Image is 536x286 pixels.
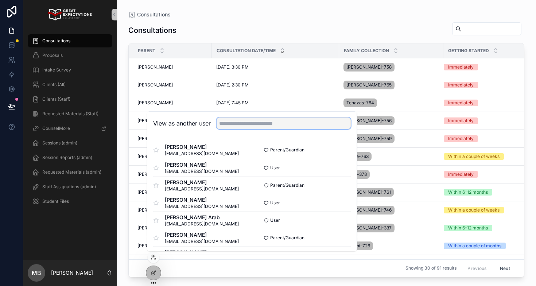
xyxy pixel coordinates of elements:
[448,225,488,231] div: Within 6-12 months
[444,100,524,106] a: Immediately
[137,243,207,249] a: [PERSON_NAME]
[28,166,112,179] a: Requested Materials (admin)
[448,48,489,54] span: Getting Started
[444,153,524,160] a: Within a couple of weeks
[346,225,392,231] span: [PERSON_NAME]-337
[165,231,239,239] span: [PERSON_NAME]
[48,9,92,20] img: App logo
[216,82,249,88] span: [DATE] 2:30 PM
[444,243,524,249] a: Within a couple of months
[448,243,501,249] div: Within a couple of months
[270,217,280,223] span: User
[42,169,101,175] span: Requested Materials (admin)
[216,100,335,106] a: [DATE] 7:45 PM
[137,82,207,88] a: [PERSON_NAME]
[165,186,239,192] span: [EMAIL_ADDRESS][DOMAIN_NAME]
[137,189,207,195] a: [PERSON_NAME]
[137,171,207,177] a: [PERSON_NAME]
[137,100,207,106] a: [PERSON_NAME]
[344,48,389,54] span: Family collection
[448,82,474,88] div: Immediately
[165,169,239,174] span: [EMAIL_ADDRESS][DOMAIN_NAME]
[165,249,239,256] span: [PERSON_NAME]
[128,25,176,35] h1: Consultations
[217,48,276,54] span: Consultation Date/Time
[343,186,439,198] a: [PERSON_NAME]-761
[137,171,173,177] span: [PERSON_NAME]
[495,263,515,274] button: Next
[343,79,439,91] a: [PERSON_NAME]-765
[448,153,500,160] div: Within a couple of weeks
[270,147,304,153] span: Parent/Guardian
[28,49,112,62] a: Proposals
[343,97,439,109] a: Tenazas-764
[216,100,249,106] span: [DATE] 7:45 PM
[137,154,173,159] span: [PERSON_NAME]
[444,207,524,213] a: Within a couple of weeks
[165,143,239,151] span: [PERSON_NAME]
[270,235,304,241] span: Parent/Guardian
[42,38,70,44] span: Consultations
[138,48,155,54] span: Parent
[165,221,239,227] span: [EMAIL_ADDRESS][DOMAIN_NAME]
[137,189,173,195] span: [PERSON_NAME]
[343,133,439,144] a: [PERSON_NAME]-759
[216,82,335,88] a: [DATE] 2:30 PM
[32,268,41,277] span: MB
[343,240,439,252] a: Longhi-726
[346,118,392,124] span: [PERSON_NAME]-756
[343,151,439,162] a: Peyre-763
[42,53,63,58] span: Proposals
[346,100,374,106] span: Tenazas-764
[165,179,239,186] span: [PERSON_NAME]
[444,225,524,231] a: Within 6-12 months
[343,204,439,216] a: [PERSON_NAME]-746
[137,82,173,88] span: [PERSON_NAME]
[343,169,439,180] a: Jarin-378
[42,82,66,88] span: Clients (All)
[28,34,112,47] a: Consultations
[346,64,392,70] span: [PERSON_NAME]-758
[216,64,249,70] span: [DATE] 3:30 PM
[28,180,112,193] a: Staff Assignations (admin)
[343,115,439,127] a: [PERSON_NAME]-756
[346,82,392,88] span: [PERSON_NAME]-765
[42,184,96,190] span: Staff Assignations (admin)
[28,122,112,135] a: CounselMore
[137,154,207,159] a: [PERSON_NAME]
[42,155,92,161] span: Session Reports (admin)
[444,189,524,196] a: Within 6-12 months
[137,118,207,124] a: [PERSON_NAME]
[346,154,369,159] span: Peyre-763
[270,200,280,206] span: User
[346,243,370,249] span: Longhi-726
[448,171,474,178] div: Immediately
[165,204,239,209] span: [EMAIL_ADDRESS][DOMAIN_NAME]
[444,64,524,70] a: Immediately
[137,11,171,18] span: Consultations
[42,198,69,204] span: Student Files
[23,29,117,217] div: scrollable content
[444,135,524,142] a: Immediately
[444,171,524,178] a: Immediately
[343,61,439,73] a: [PERSON_NAME]-758
[28,136,112,150] a: Sessions (admin)
[346,189,391,195] span: [PERSON_NAME]-761
[28,93,112,106] a: Clients (Staff)
[165,196,239,204] span: [PERSON_NAME]
[28,63,112,77] a: Intake Survey
[448,117,474,124] div: Immediately
[51,269,93,277] p: [PERSON_NAME]
[153,119,211,128] h2: View as another user
[448,64,474,70] div: Immediately
[448,135,474,142] div: Immediately
[42,125,70,131] span: CounselMore
[28,151,112,164] a: Session Reports (admin)
[137,64,173,70] span: [PERSON_NAME]
[42,96,70,102] span: Clients (Staff)
[42,111,98,117] span: Requested Materials (Staff)
[165,239,239,244] span: [EMAIL_ADDRESS][DOMAIN_NAME]
[28,78,112,91] a: Clients (All)
[444,117,524,124] a: Immediately
[448,189,488,196] div: Within 6-12 months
